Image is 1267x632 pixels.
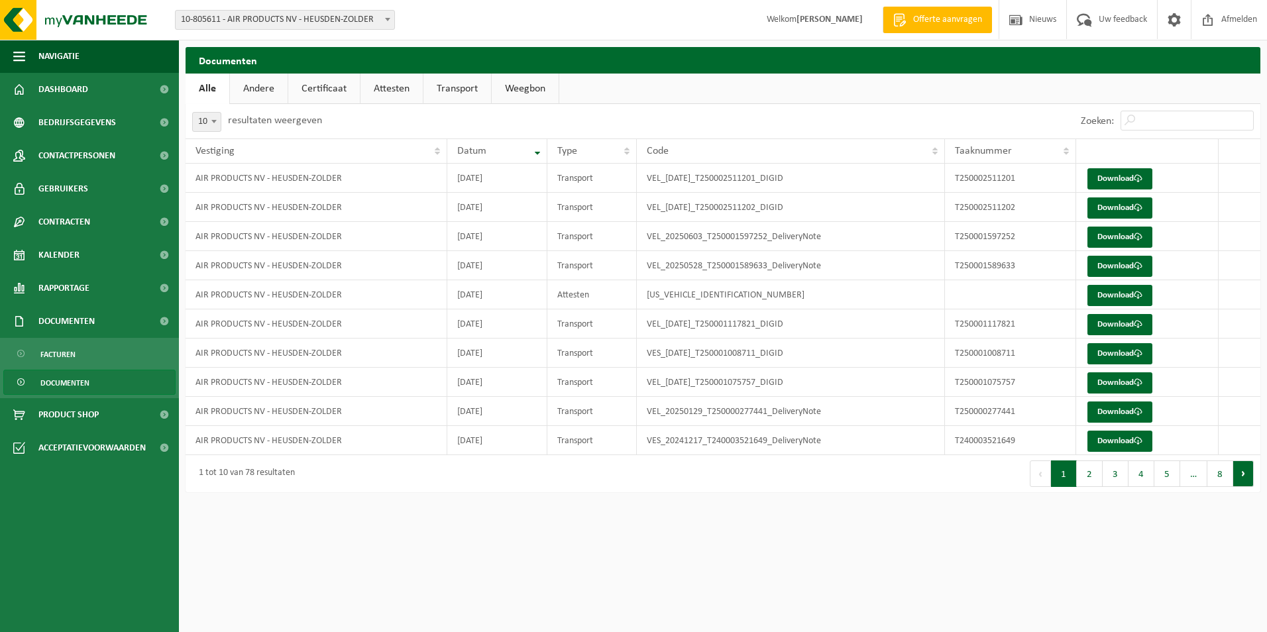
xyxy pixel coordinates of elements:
[186,74,229,104] a: Alle
[1087,372,1152,394] a: Download
[38,73,88,106] span: Dashboard
[1129,460,1154,487] button: 4
[447,426,548,455] td: [DATE]
[1233,460,1254,487] button: Next
[447,397,548,426] td: [DATE]
[186,339,447,368] td: AIR PRODUCTS NV - HEUSDEN-ZOLDER
[1081,116,1114,127] label: Zoeken:
[176,11,394,29] span: 10-805611 - AIR PRODUCTS NV - HEUSDEN-ZOLDER
[186,309,447,339] td: AIR PRODUCTS NV - HEUSDEN-ZOLDER
[945,251,1076,280] td: T250001589633
[1030,460,1051,487] button: Previous
[447,193,548,222] td: [DATE]
[38,398,99,431] span: Product Shop
[637,309,945,339] td: VEL_[DATE]_T250001117821_DIGID
[1207,460,1233,487] button: 8
[38,205,90,238] span: Contracten
[1154,460,1180,487] button: 5
[637,193,945,222] td: VEL_[DATE]_T250002511202_DIGID
[637,222,945,251] td: VEL_20250603_T250001597252_DeliveryNote
[230,74,288,104] a: Andere
[447,309,548,339] td: [DATE]
[945,368,1076,397] td: T250001075757
[547,164,636,193] td: Transport
[547,368,636,397] td: Transport
[38,139,115,172] span: Contactpersonen
[186,193,447,222] td: AIR PRODUCTS NV - HEUSDEN-ZOLDER
[192,462,295,486] div: 1 tot 10 van 78 resultaten
[547,426,636,455] td: Transport
[447,251,548,280] td: [DATE]
[457,146,486,156] span: Datum
[945,193,1076,222] td: T250002511202
[547,280,636,309] td: Attesten
[38,238,80,272] span: Kalender
[647,146,669,156] span: Code
[945,426,1076,455] td: T240003521649
[797,15,863,25] strong: [PERSON_NAME]
[186,426,447,455] td: AIR PRODUCTS NV - HEUSDEN-ZOLDER
[1180,460,1207,487] span: …
[192,112,221,132] span: 10
[38,272,89,305] span: Rapportage
[1087,227,1152,248] a: Download
[637,280,945,309] td: [US_VEHICLE_IDENTIFICATION_NUMBER]
[637,164,945,193] td: VEL_[DATE]_T250002511201_DIGID
[447,222,548,251] td: [DATE]
[945,339,1076,368] td: T250001008711
[557,146,577,156] span: Type
[40,370,89,395] span: Documenten
[883,7,992,33] a: Offerte aanvragen
[1087,197,1152,219] a: Download
[186,222,447,251] td: AIR PRODUCTS NV - HEUSDEN-ZOLDER
[945,309,1076,339] td: T250001117821
[945,222,1076,251] td: T250001597252
[1077,460,1103,487] button: 2
[547,251,636,280] td: Transport
[288,74,360,104] a: Certificaat
[637,251,945,280] td: VEL_20250528_T250001589633_DeliveryNote
[360,74,423,104] a: Attesten
[38,431,146,464] span: Acceptatievoorwaarden
[175,10,395,30] span: 10-805611 - AIR PRODUCTS NV - HEUSDEN-ZOLDER
[547,193,636,222] td: Transport
[547,339,636,368] td: Transport
[1087,256,1152,277] a: Download
[1051,460,1077,487] button: 1
[3,341,176,366] a: Facturen
[423,74,491,104] a: Transport
[38,172,88,205] span: Gebruikers
[492,74,559,104] a: Weegbon
[1087,431,1152,452] a: Download
[195,146,235,156] span: Vestiging
[1087,401,1152,423] a: Download
[955,146,1012,156] span: Taaknummer
[1087,168,1152,189] a: Download
[1087,285,1152,306] a: Download
[945,397,1076,426] td: T250000277441
[186,280,447,309] td: AIR PRODUCTS NV - HEUSDEN-ZOLDER
[228,115,322,126] label: resultaten weergeven
[945,164,1076,193] td: T250002511201
[447,368,548,397] td: [DATE]
[186,47,1260,73] h2: Documenten
[637,426,945,455] td: VES_20241217_T240003521649_DeliveryNote
[3,370,176,395] a: Documenten
[186,164,447,193] td: AIR PRODUCTS NV - HEUSDEN-ZOLDER
[186,397,447,426] td: AIR PRODUCTS NV - HEUSDEN-ZOLDER
[38,106,116,139] span: Bedrijfsgegevens
[547,309,636,339] td: Transport
[547,397,636,426] td: Transport
[447,280,548,309] td: [DATE]
[38,40,80,73] span: Navigatie
[547,222,636,251] td: Transport
[910,13,985,26] span: Offerte aanvragen
[193,113,221,131] span: 10
[637,339,945,368] td: VES_[DATE]_T250001008711_DIGID
[38,305,95,338] span: Documenten
[186,368,447,397] td: AIR PRODUCTS NV - HEUSDEN-ZOLDER
[447,164,548,193] td: [DATE]
[637,368,945,397] td: VEL_[DATE]_T250001075757_DIGID
[637,397,945,426] td: VEL_20250129_T250000277441_DeliveryNote
[1087,343,1152,364] a: Download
